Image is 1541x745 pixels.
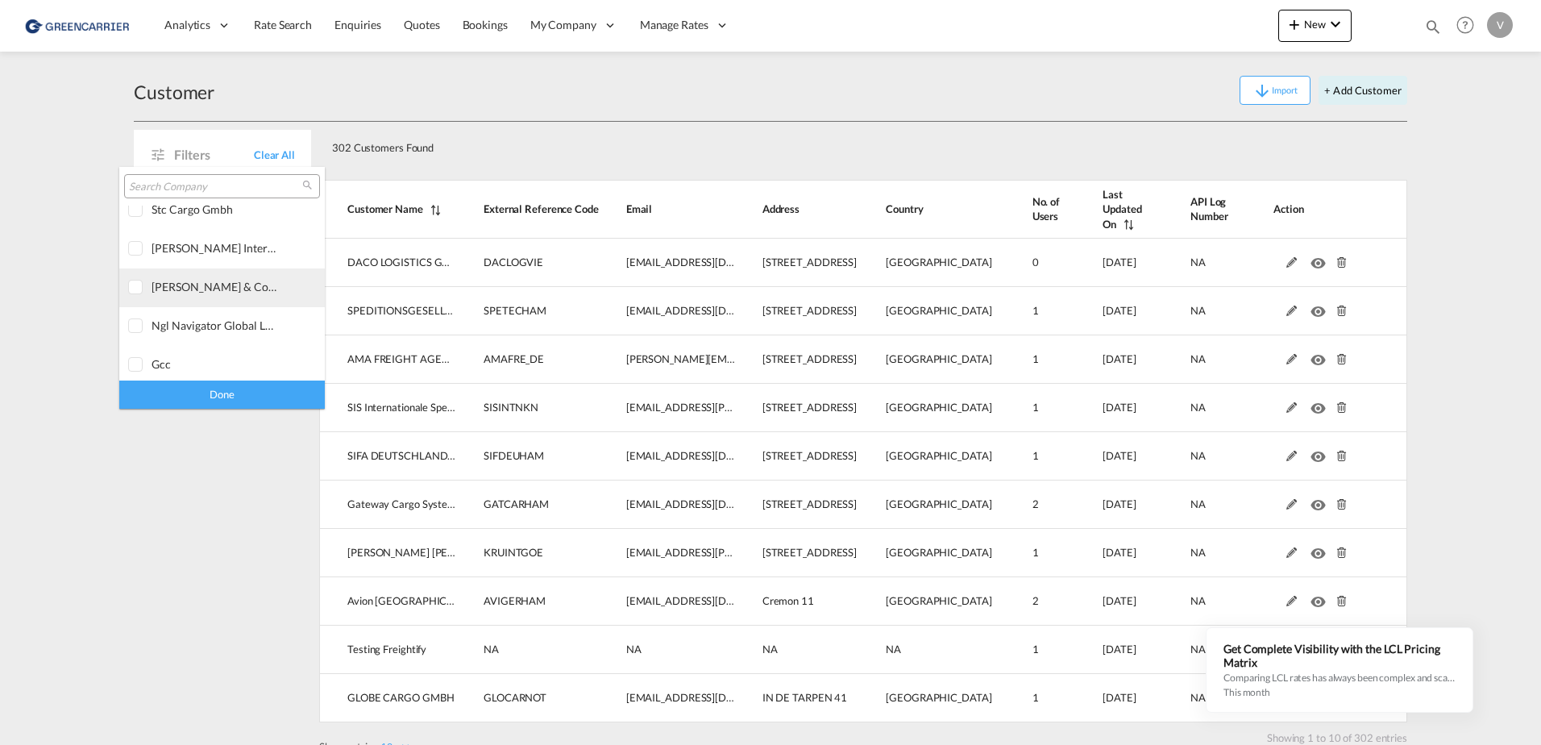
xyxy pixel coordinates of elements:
[152,357,278,371] div: gcc
[152,280,278,293] div: alfons koester & co. gmbh
[152,241,278,255] div: heinrich dehn internationale spedition gmbh
[152,318,278,332] div: ngl navigator global logistics gmbh
[129,180,302,194] input: Search Company
[119,381,325,409] div: Done
[152,202,278,216] div: stc cargo gmbh
[301,179,314,191] md-icon: icon-magnify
